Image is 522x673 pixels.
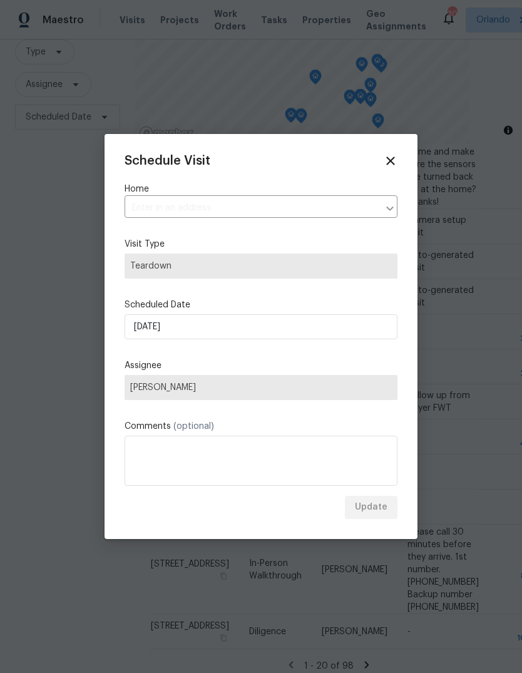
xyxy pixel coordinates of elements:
[125,359,397,372] label: Assignee
[173,422,214,431] span: (optional)
[125,299,397,311] label: Scheduled Date
[125,420,397,433] label: Comments
[125,155,210,167] span: Schedule Visit
[125,183,397,195] label: Home
[125,198,379,218] input: Enter in an address
[130,260,392,272] span: Teardown
[384,154,397,168] span: Close
[125,314,397,339] input: M/D/YYYY
[130,383,392,393] span: [PERSON_NAME]
[125,238,397,250] label: Visit Type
